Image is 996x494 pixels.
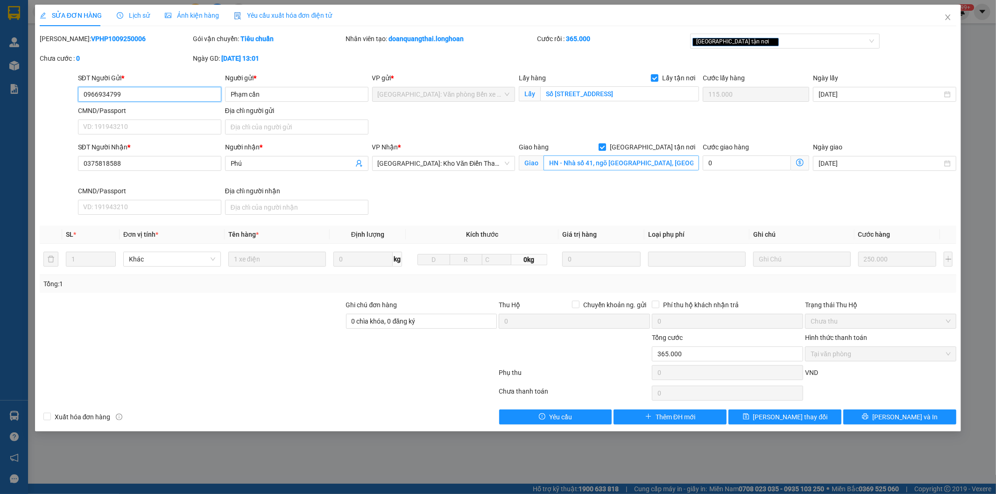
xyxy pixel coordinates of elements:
[225,142,368,152] div: Người nhận
[228,231,259,238] span: Tên hàng
[123,231,158,238] span: Đơn vị tính
[549,412,572,422] span: Yêu cầu
[378,156,510,170] span: Hà Nội: Kho Văn Điển Thanh Trì
[519,155,544,170] span: Giao
[228,252,326,267] input: VD: Bàn, Ghế
[129,252,215,266] span: Khác
[221,55,259,62] b: [DATE] 13:01
[728,409,841,424] button: save[PERSON_NAME] thay đổi
[652,334,683,341] span: Tổng cước
[659,300,742,310] span: Phí thu hộ khách nhận trả
[858,252,937,267] input: 0
[858,231,890,238] span: Cước hàng
[805,300,956,310] div: Trạng thái Thu Hộ
[872,412,938,422] span: [PERSON_NAME] và In
[499,301,520,309] span: Thu Hộ
[121,19,148,28] span: [DATE]
[805,369,818,376] span: VND
[105,57,164,65] span: 0109597835
[193,34,344,44] div: Gói vận chuyển:
[579,300,650,310] span: Chuyển khoản ng. gửi
[540,86,699,101] input: Lấy tận nơi
[819,158,942,169] input: Ngày giao
[78,106,221,116] div: CMND/Passport
[753,252,851,267] input: Ghi Chú
[51,412,114,422] span: Xuất hóa đơn hàng
[234,12,332,19] span: Yêu cầu xuất hóa đơn điện tử
[26,53,49,61] strong: CSKH:
[393,252,402,267] span: kg
[372,143,398,151] span: VP Nhận
[105,57,122,65] strong: MST:
[511,254,547,265] span: 0kg
[944,252,953,267] button: plus
[562,252,641,267] input: 0
[544,155,699,170] input: Giao tận nơi
[117,12,150,19] span: Lịch sử
[225,106,368,116] div: Địa chỉ người gửi
[862,413,869,421] span: printer
[656,412,695,422] span: Thêm ĐH mới
[770,39,775,44] span: close
[346,34,536,44] div: Nhân viên tạo:
[40,34,191,44] div: [PERSON_NAME]:
[944,14,952,21] span: close
[811,347,951,361] span: Tại văn phòng
[66,231,73,238] span: SL
[614,409,727,424] button: plusThêm ĐH mới
[692,38,779,46] span: [GEOGRAPHIC_DATA] tận nơi
[796,159,804,166] span: dollar-circle
[644,226,749,244] th: Loại phụ phí
[234,12,241,20] img: icon
[935,5,961,31] button: Close
[703,155,791,170] input: Cước giao hàng
[225,120,368,134] input: Địa chỉ của người gửi
[225,186,368,196] div: Địa chỉ người nhận
[40,12,46,19] span: edit
[346,301,397,309] label: Ghi chú đơn hàng
[351,231,384,238] span: Định lượng
[78,73,221,83] div: SĐT Người Gửi
[116,414,122,420] span: info-circle
[805,334,867,341] label: Hình thức thanh toán
[117,12,123,19] span: clock-circle
[519,74,546,82] span: Lấy hàng
[91,35,146,42] b: VPHP1009250006
[466,231,498,238] span: Kích thước
[499,409,612,424] button: exclamation-circleYêu cầu
[389,35,464,42] b: doanquangthai.longhoan
[566,35,590,42] b: 365.000
[165,12,171,19] span: picture
[78,142,221,152] div: SĐT Người Nhận
[703,74,745,82] label: Cước lấy hàng
[43,252,58,267] button: delete
[562,231,597,238] span: Giá trị hàng
[843,409,956,424] button: printer[PERSON_NAME] và In
[537,34,688,44] div: Cước rồi :
[703,87,809,102] input: Cước lấy hàng
[355,160,363,167] span: user-add
[749,226,855,244] th: Ghi chú
[519,86,540,101] span: Lấy
[22,4,145,17] strong: PHIẾU DÁN LÊN HÀNG
[498,386,651,402] div: Chưa thanh toán
[378,87,510,101] span: Hải Phòng: Văn phòng Bến xe Thượng Lý
[813,143,842,151] label: Ngày giao
[240,35,274,42] b: Tiêu chuẩn
[4,53,71,69] span: [PHONE_NUMBER]
[40,53,191,64] div: Chưa cước :
[753,412,828,422] span: [PERSON_NAME] thay đổi
[498,367,651,384] div: Phụ thu
[72,31,104,91] span: CÔNG TY TNHH CHUYỂN PHÁT NHANH BẢO AN
[539,413,545,421] span: exclamation-circle
[417,254,450,265] input: D
[193,53,344,64] div: Ngày GD:
[606,142,699,152] span: [GEOGRAPHIC_DATA] tận nơi
[78,186,221,196] div: CMND/Passport
[372,73,516,83] div: VP gửi
[40,12,102,19] span: SỬA ĐƠN HÀNG
[165,12,219,19] span: Ảnh kiện hàng
[813,74,838,82] label: Ngày lấy
[743,413,749,421] span: save
[703,143,749,151] label: Cước giao hàng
